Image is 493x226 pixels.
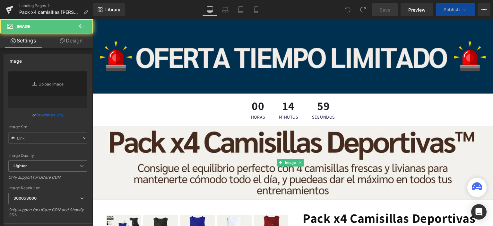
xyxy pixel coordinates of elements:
span: Image [191,140,204,147]
div: Image Resolution [8,186,87,190]
button: More [478,3,490,16]
div: or [8,112,87,118]
span: minutos [186,95,205,100]
div: Image Src [8,125,87,129]
span: Save [380,6,390,13]
div: Only support for UCare CDN [8,175,87,184]
span: 00 [158,81,172,95]
a: Browse gallery [36,109,64,121]
div: Image Quality [8,153,87,158]
a: Design [48,33,94,48]
a: Laptop [218,3,233,16]
a: New Library [93,3,125,16]
span: Image [17,24,30,29]
button: Undo [341,3,354,16]
span: 14 [186,81,205,95]
div: Open Intercom Messenger [471,204,487,220]
b: 3000x3000 [13,196,37,201]
button: Publish [436,3,475,16]
span: Pack x4 camisillas [PERSON_NAME] Nike [19,10,81,15]
input: Link [8,132,87,144]
span: Preview [408,6,426,13]
span: Publish [444,7,460,12]
b: Pack x4 Camisillas Deportivas [210,190,383,207]
span: horas [158,95,172,100]
button: Redo [357,3,369,16]
b: Lighter [13,163,27,168]
div: Image [8,55,22,64]
span: 59 [219,81,242,95]
a: Tablet [233,3,248,16]
a: Landing Pages [19,3,93,8]
a: Expand / Collapse [204,140,211,147]
a: Desktop [202,3,218,16]
div: Only support for UCare CDN and Shopify CDN [8,207,87,222]
span: segundos [219,95,242,100]
span: Library [105,7,120,13]
a: Preview [401,3,433,16]
a: Mobile [248,3,264,16]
